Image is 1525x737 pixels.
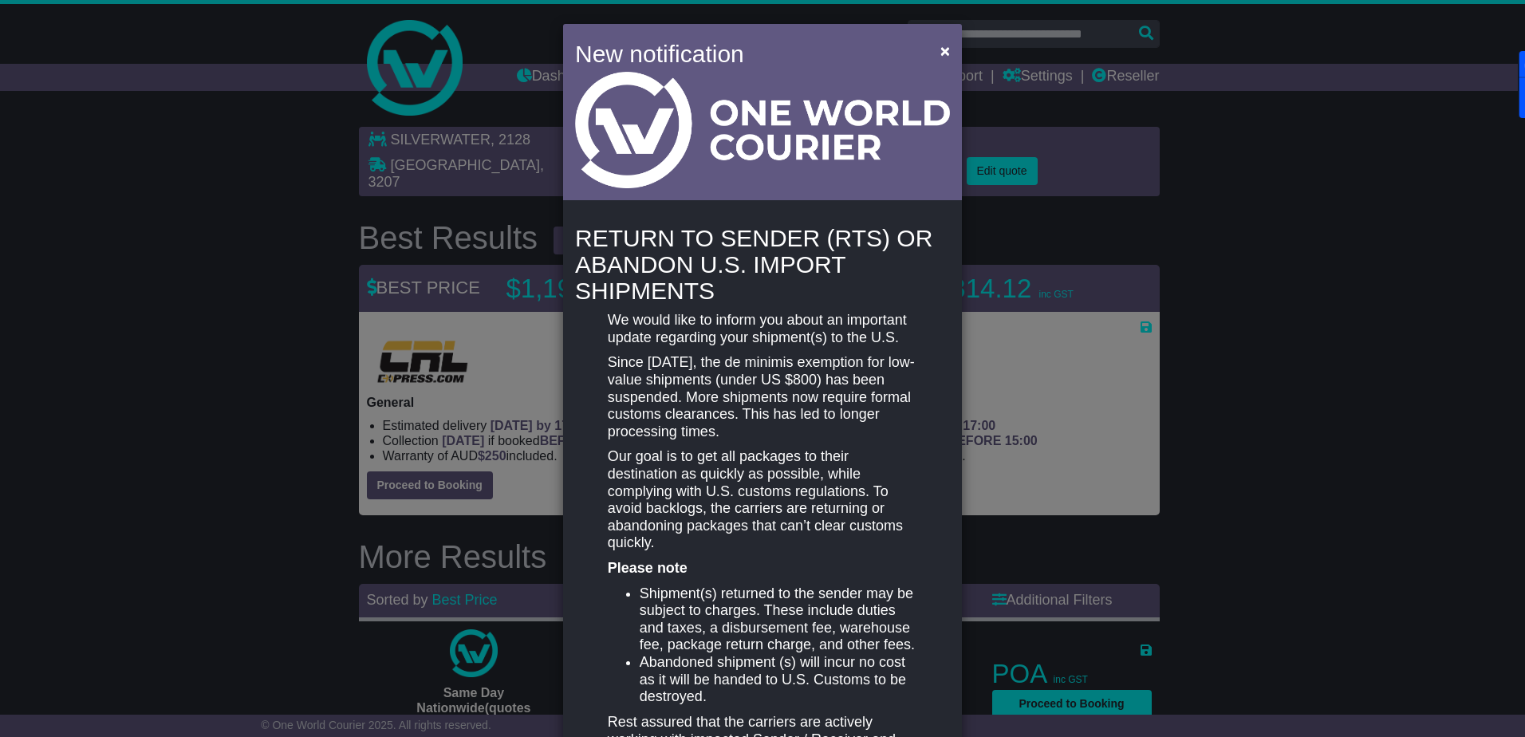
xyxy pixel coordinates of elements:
span: × [940,41,950,60]
h4: RETURN TO SENDER (RTS) OR ABANDON U.S. IMPORT SHIPMENTS [575,225,950,304]
p: Since [DATE], the de minimis exemption for low-value shipments (under US $800) has been suspended... [608,354,917,440]
li: Abandoned shipment (s) will incur no cost as it will be handed to U.S. Customs to be destroyed. [640,654,917,706]
img: Light [575,72,950,188]
h4: New notification [575,36,917,72]
p: We would like to inform you about an important update regarding your shipment(s) to the U.S. [608,312,917,346]
button: Close [932,34,958,67]
p: Our goal is to get all packages to their destination as quickly as possible, while complying with... [608,448,917,552]
li: Shipment(s) returned to the sender may be subject to charges. These include duties and taxes, a d... [640,585,917,654]
strong: Please note [608,560,688,576]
